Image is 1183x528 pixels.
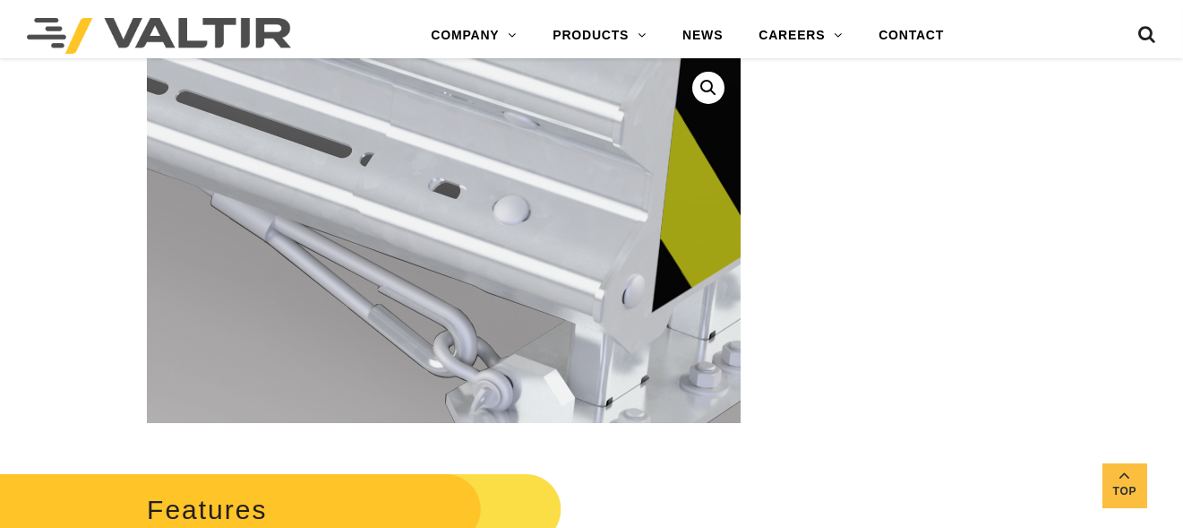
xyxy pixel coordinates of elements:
a: CAREERS [741,18,861,54]
span: Top [1102,481,1147,502]
a: CONTACT [861,18,962,54]
a: NEWS [664,18,741,54]
a: PRODUCTS [535,18,664,54]
a: Top [1102,463,1147,508]
img: Valtir [27,18,291,54]
a: COMPANY [413,18,535,54]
